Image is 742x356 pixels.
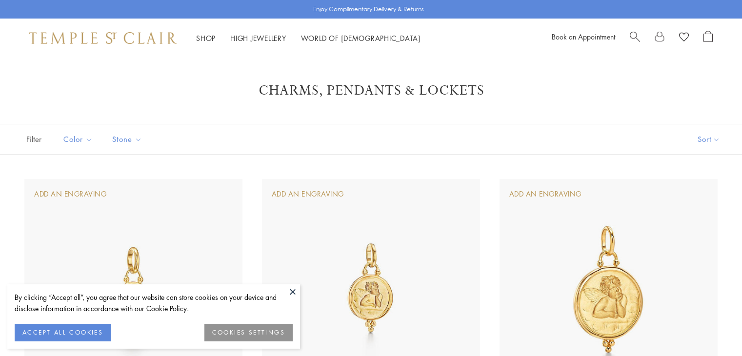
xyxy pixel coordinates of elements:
a: Search [630,31,640,45]
img: Temple St. Clair [29,32,177,44]
a: World of [DEMOGRAPHIC_DATA]World of [DEMOGRAPHIC_DATA] [301,33,421,43]
button: Show sort by [676,124,742,154]
div: By clicking “Accept all”, you agree that our website can store cookies on your device and disclos... [15,292,293,314]
span: Stone [107,133,149,145]
span: Color [59,133,100,145]
a: Book an Appointment [552,32,615,41]
a: View Wishlist [679,31,689,45]
button: COOKIES SETTINGS [204,324,293,341]
p: Enjoy Complimentary Delivery & Returns [313,4,424,14]
nav: Main navigation [196,32,421,44]
button: ACCEPT ALL COOKIES [15,324,111,341]
div: Add An Engraving [509,189,582,199]
div: Add An Engraving [34,189,106,199]
div: Add An Engraving [272,189,344,199]
a: ShopShop [196,33,216,43]
a: Open Shopping Bag [703,31,713,45]
h1: Charms, Pendants & Lockets [39,82,703,99]
a: High JewelleryHigh Jewellery [230,33,286,43]
button: Color [56,128,100,150]
button: Stone [105,128,149,150]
